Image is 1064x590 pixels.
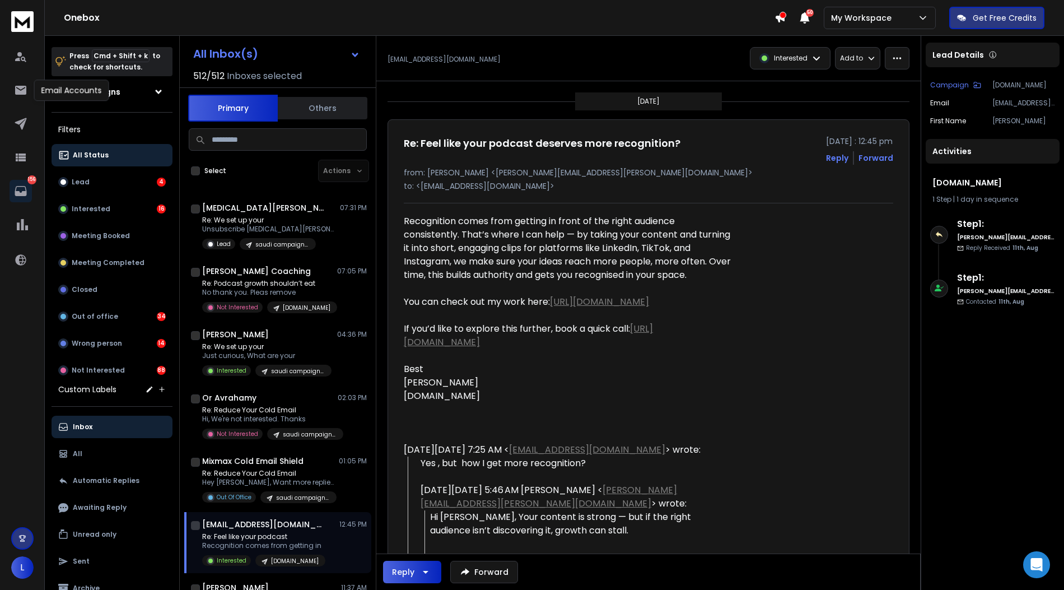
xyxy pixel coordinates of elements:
[339,520,367,529] p: 12:45 PM
[337,267,367,276] p: 07:05 PM
[930,81,969,90] p: Campaign
[340,203,367,212] p: 07:31 PM
[202,202,325,213] h1: [MEDICAL_DATA][PERSON_NAME]
[404,322,653,349] a: [URL][DOMAIN_NAME]
[217,556,246,565] p: Interested
[92,49,150,62] span: Cmd + Shift + k
[932,194,951,204] span: 1 Step
[509,443,665,456] a: [EMAIL_ADDRESS][DOMAIN_NAME]
[283,430,337,439] p: saudi campaign HealDNS
[957,287,1055,295] h6: [PERSON_NAME][EMAIL_ADDRESS][PERSON_NAME][DOMAIN_NAME]
[34,80,109,101] div: Email Accounts
[1012,244,1038,252] span: 11th, Aug
[202,392,256,403] h1: Or Avrahamy
[404,136,680,151] h1: Re: Feel like your podcast deserves more recognition?
[157,339,166,348] div: 14
[966,244,1038,252] p: Reply Received
[966,298,1024,306] p: Contacted
[450,561,518,583] button: Forward
[72,178,90,187] p: Lead
[202,478,337,487] p: Hey [PERSON_NAME], Want more replies to
[72,339,122,348] p: Wrong person
[826,136,893,147] p: [DATE] : 12:45 pm
[949,7,1044,29] button: Get Free Credits
[383,561,441,583] button: Reply
[11,556,34,579] button: L
[52,278,172,301] button: Closed
[550,295,649,308] a: [URL][DOMAIN_NAME]
[202,415,337,424] p: Hi, We're not interested. Thanks
[973,12,1037,24] p: Get Free Credits
[217,366,246,375] p: Interested
[10,180,32,202] a: 156
[204,166,226,175] label: Select
[956,194,1018,204] span: 1 day in sequence
[11,11,34,32] img: logo
[1023,551,1050,578] div: Open Intercom Messenger
[930,81,981,90] button: Campaign
[957,233,1055,241] h6: [PERSON_NAME][EMAIL_ADDRESS][PERSON_NAME][DOMAIN_NAME]
[404,215,731,403] div: Recognition comes from getting in front of the right audience consistently. That’s where I can he...
[52,523,172,546] button: Unread only
[202,532,325,541] p: Re: Feel like your podcast
[217,303,258,312] p: Not Interested
[930,117,966,126] p: First Name
[404,443,731,457] div: [DATE][DATE] 7:25 AM < > wrote:
[157,366,166,375] div: 88
[806,9,814,17] span: 50
[202,469,337,478] p: Re: Reduce Your Cold Email
[52,550,172,573] button: Sent
[52,359,172,382] button: Not Interested88
[64,11,774,25] h1: Onebox
[202,216,337,225] p: Re: We set up your
[283,304,330,312] p: [DOMAIN_NAME]
[193,69,225,83] span: 512 / 512
[202,406,337,415] p: Re: Reduce Your Cold Email
[998,298,1024,306] span: 11th, Aug
[52,305,172,328] button: Out of office34
[404,180,893,192] p: to: <[EMAIL_ADDRESS][DOMAIN_NAME]>
[957,217,1055,231] h6: Step 1 :
[73,151,109,160] p: All Status
[278,96,367,120] button: Others
[202,456,304,467] h1: Mixmax Cold Email Shield
[72,205,110,213] p: Interested
[27,175,36,184] p: 156
[202,288,337,297] p: No thank you. Pleas remove
[52,171,172,193] button: Lead4
[388,55,501,64] p: [EMAIL_ADDRESS][DOMAIN_NAME]
[72,312,118,321] p: Out of office
[338,393,367,402] p: 02:03 PM
[421,457,731,470] div: Yes , but how I get more recognition?
[72,231,130,240] p: Meeting Booked
[52,332,172,355] button: Wrong person14
[73,449,82,458] p: All
[72,366,125,375] p: Not Interested
[72,258,144,267] p: Meeting Completed
[421,484,677,510] a: [PERSON_NAME][EMAIL_ADDRESS][PERSON_NAME][DOMAIN_NAME]
[271,367,325,375] p: saudi campaign HealDNS
[992,81,1055,90] p: [DOMAIN_NAME]
[193,48,258,59] h1: All Inbox(s)
[339,457,367,466] p: 01:05 PM
[421,484,731,510] div: [DATE][DATE] 5:46 AM [PERSON_NAME] < > wrote:
[52,443,172,465] button: All
[932,177,1053,188] h1: [DOMAIN_NAME]
[73,530,116,539] p: Unread only
[52,122,172,137] h3: Filters
[404,167,893,178] p: from: [PERSON_NAME] <[PERSON_NAME][EMAIL_ADDRESS][PERSON_NAME][DOMAIN_NAME]>
[202,225,337,234] p: Unsubscribe [MEDICAL_DATA][PERSON_NAME] ----------------- CEO +
[831,12,896,24] p: My Workspace
[774,54,808,63] p: Interested
[157,312,166,321] div: 34
[52,496,172,519] button: Awaiting Reply
[637,97,660,106] p: [DATE]
[930,99,949,108] p: Email
[73,557,90,566] p: Sent
[202,351,332,360] p: Just curious, What are your
[188,95,278,122] button: Primary
[52,225,172,247] button: Meeting Booked
[858,152,893,164] div: Forward
[73,476,139,485] p: Automatic Replies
